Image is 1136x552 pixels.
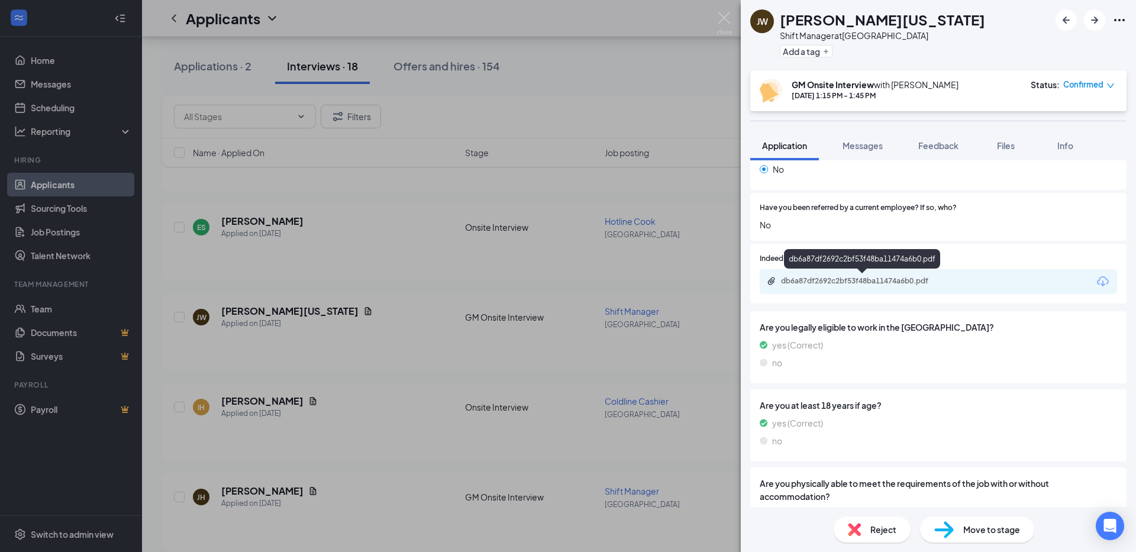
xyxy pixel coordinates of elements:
span: Move to stage [963,523,1020,536]
b: GM Onsite Interview [792,79,874,90]
a: Paperclipdb6a87df2692c2bf53f48ba11474a6b0.pdf [767,276,958,288]
svg: Ellipses [1112,13,1127,27]
button: ArrowLeftNew [1056,9,1077,31]
span: Feedback [918,140,958,151]
svg: Paperclip [767,276,776,286]
span: down [1106,82,1115,90]
span: No [773,163,784,176]
div: db6a87df2692c2bf53f48ba11474a6b0.pdf [781,276,947,286]
span: yes (Correct) [772,338,823,351]
span: Reject [870,523,896,536]
span: No [760,218,1117,231]
span: Are you legally eligible to work in the [GEOGRAPHIC_DATA]? [760,321,1117,334]
svg: ArrowLeftNew [1059,13,1073,27]
div: Status : [1031,79,1060,91]
span: Confirmed [1063,79,1103,91]
span: Are you at least 18 years if age? [760,399,1117,412]
span: Messages [843,140,883,151]
span: no [772,434,782,447]
span: Are you physically able to meet the requirements of the job with or without accommodation? [760,477,1117,503]
span: Info [1057,140,1073,151]
button: PlusAdd a tag [780,45,832,57]
div: with [PERSON_NAME] [792,79,958,91]
span: Indeed Resume [760,253,812,264]
div: Open Intercom Messenger [1096,512,1124,540]
span: no [772,356,782,369]
span: Have you been referred by a current employee? If so, who? [760,202,957,214]
svg: Plus [822,48,830,55]
svg: Download [1096,275,1110,289]
button: ArrowRight [1084,9,1105,31]
svg: ArrowRight [1087,13,1102,27]
span: Files [997,140,1015,151]
div: Shift Manager at [GEOGRAPHIC_DATA] [780,30,985,41]
div: db6a87df2692c2bf53f48ba11474a6b0.pdf [784,249,940,269]
h1: [PERSON_NAME][US_STATE] [780,9,985,30]
span: Application [762,140,807,151]
div: JW [757,15,768,27]
span: yes (Correct) [772,417,823,430]
div: [DATE] 1:15 PM - 1:45 PM [792,91,958,101]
